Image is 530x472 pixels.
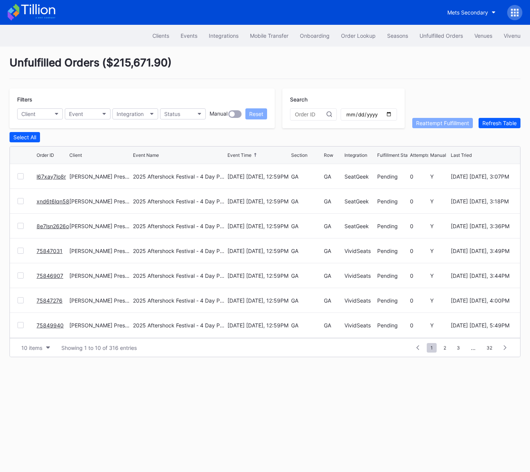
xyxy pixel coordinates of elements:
div: 2025 Aftershock Festival - 4 Day Pass (10/2 - 10/5) (Blink 182, Deftones, Korn, Bring Me The Hori... [133,272,226,279]
a: xnd6t6lqn58 [37,198,69,205]
button: Event [65,108,110,119]
div: 0 [410,198,429,205]
div: Pending [377,198,408,205]
div: Event [69,111,83,117]
div: VividSeats [344,248,375,254]
a: 8e7lsn2626o [37,223,69,229]
button: Events [175,29,203,43]
div: Client [21,111,35,117]
div: [PERSON_NAME] Presents Secondary [69,248,131,254]
div: Manual [430,152,446,158]
div: ... [465,345,481,351]
div: VividSeats [344,322,375,329]
div: Mets Secondary [447,9,488,16]
a: 75847031 [37,248,62,254]
div: 0 [410,297,429,304]
button: Clients [147,29,175,43]
div: Event Time [227,152,251,158]
div: Reset [249,111,263,117]
div: 0 [410,322,429,329]
div: Y [430,322,449,329]
div: GA [291,173,322,180]
div: Pending [377,272,408,279]
div: Manual [210,110,227,118]
div: [DATE] [DATE], 3:44PM [451,272,512,279]
div: Integrations [209,32,239,39]
div: GA [324,173,343,180]
div: [DATE] [DATE], 12:59PM [227,173,289,180]
div: 10 items [21,345,42,351]
div: GA [324,198,343,205]
a: l67xay7lo8r [37,173,66,180]
div: 0 [410,223,429,229]
div: [DATE] [DATE], 5:49PM [451,322,512,329]
div: GA [291,248,322,254]
div: GA [291,272,322,279]
div: Search [290,96,397,103]
div: [DATE] [DATE], 4:00PM [451,297,512,304]
div: Pending [377,322,408,329]
button: Integrations [203,29,244,43]
div: SeatGeek [344,223,375,229]
div: Event Name [133,152,159,158]
div: SeatGeek [344,198,375,205]
input: Order ID [295,111,327,118]
div: Y [430,173,449,180]
div: [PERSON_NAME] Presents Secondary [69,198,131,205]
div: [PERSON_NAME] Presents Secondary [69,272,131,279]
span: 3 [453,343,464,353]
button: Select All [10,132,40,142]
div: GA [324,223,343,229]
div: [DATE] [DATE], 3:18PM [451,198,512,205]
div: SeatGeek [344,173,375,180]
a: Onboarding [294,29,335,43]
div: Fulfillment Status [377,152,414,158]
div: Order Lookup [341,32,376,39]
button: Refresh Table [479,118,520,128]
div: Pending [377,223,408,229]
div: Unfulfilled Orders ( $215,671.90 ) [10,56,520,79]
a: 75847276 [37,297,62,304]
div: [PERSON_NAME] Presents Secondary [69,223,131,229]
div: Showing 1 to 10 of 316 entries [61,345,137,351]
button: Mobile Transfer [244,29,294,43]
div: 2025 Aftershock Festival - 4 Day Pass (10/2 - 10/5) (Blink 182, Deftones, Korn, Bring Me The Hori... [133,248,226,254]
div: Pending [377,173,408,180]
div: [DATE] [DATE], 3:07PM [451,173,512,180]
button: Integration [112,108,158,119]
button: Order Lookup [335,29,381,43]
div: [DATE] [DATE], 3:36PM [451,223,512,229]
div: Y [430,297,449,304]
div: Attempts [410,152,429,158]
div: 0 [410,173,429,180]
div: Order ID [37,152,54,158]
div: 2025 Aftershock Festival - 4 Day Pass (10/2 - 10/5) (Blink 182, Deftones, Korn, Bring Me The Hori... [133,322,226,329]
div: Last Tried [451,152,472,158]
button: Unfulfilled Orders [414,29,469,43]
div: Y [430,248,449,254]
button: Mets Secondary [442,5,501,19]
div: Events [181,32,197,39]
div: [PERSON_NAME] Presents Secondary [69,322,131,329]
button: Seasons [381,29,414,43]
div: Integration [344,152,367,158]
button: Vivenu [498,29,526,43]
div: 2025 Aftershock Festival - 4 Day Pass (10/2 - 10/5) (Blink 182, Deftones, Korn, Bring Me The Hori... [133,297,226,304]
a: Venues [469,29,498,43]
div: GA [291,223,322,229]
div: Client [69,152,82,158]
div: Integration [117,111,144,117]
a: 75849940 [37,322,64,329]
div: GA [324,297,343,304]
button: Client [17,108,63,119]
div: [DATE] [DATE], 12:59PM [227,223,289,229]
div: Mobile Transfer [250,32,288,39]
div: [DATE] [DATE], 12:59PM [227,248,289,254]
